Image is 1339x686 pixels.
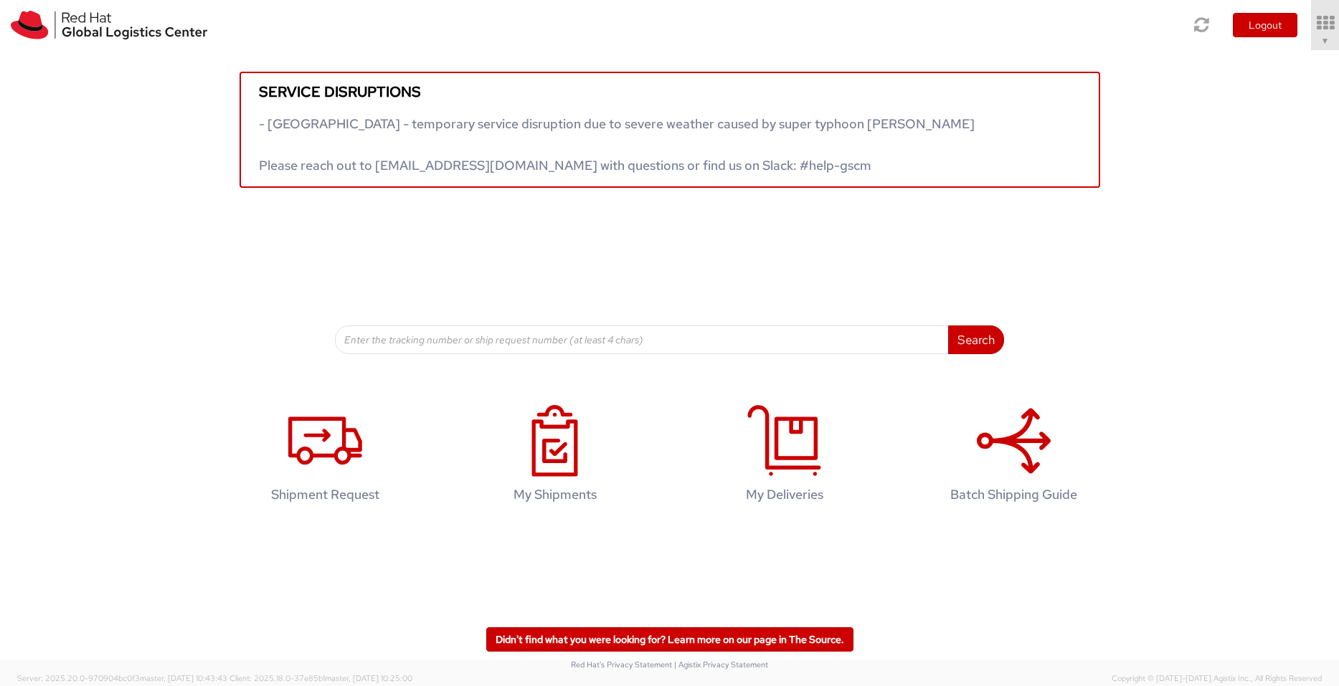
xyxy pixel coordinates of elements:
[571,659,672,670] a: Red Hat's Privacy Statement
[17,673,227,683] span: Server: 2025.20.0-970904bc0f3
[692,487,877,502] h4: My Deliveries
[233,487,418,502] h4: Shipment Request
[674,659,768,670] a: | Agistix Privacy Statement
[907,390,1122,524] a: Batch Shipping Guide
[11,11,207,39] img: rh-logistics-00dfa346123c4ec078e1.svg
[448,390,663,524] a: My Shipments
[1112,673,1322,685] span: Copyright © [DATE]-[DATE] Agistix Inc., All Rights Reserved
[1233,13,1297,37] button: Logout
[463,487,648,502] h4: My Shipments
[325,673,412,683] span: master, [DATE] 10:25:00
[948,325,1004,354] button: Search
[218,390,433,524] a: Shipment Request
[259,84,1081,100] h5: Service disruptions
[486,627,853,652] a: Didn't find what you were looking for? Learn more on our page in The Source.
[240,72,1100,188] a: Service disruptions - [GEOGRAPHIC_DATA] - temporary service disruption due to severe weather caus...
[922,487,1107,502] h4: Batch Shipping Guide
[335,325,950,354] input: Enter the tracking number or ship request number (at least 4 chars)
[677,390,892,524] a: My Deliveries
[140,673,227,683] span: master, [DATE] 10:43:43
[230,673,412,683] span: Client: 2025.18.0-37e85b1
[259,115,975,173] span: - [GEOGRAPHIC_DATA] - temporary service disruption due to severe weather caused by super typhoon ...
[1321,35,1330,47] span: ▼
